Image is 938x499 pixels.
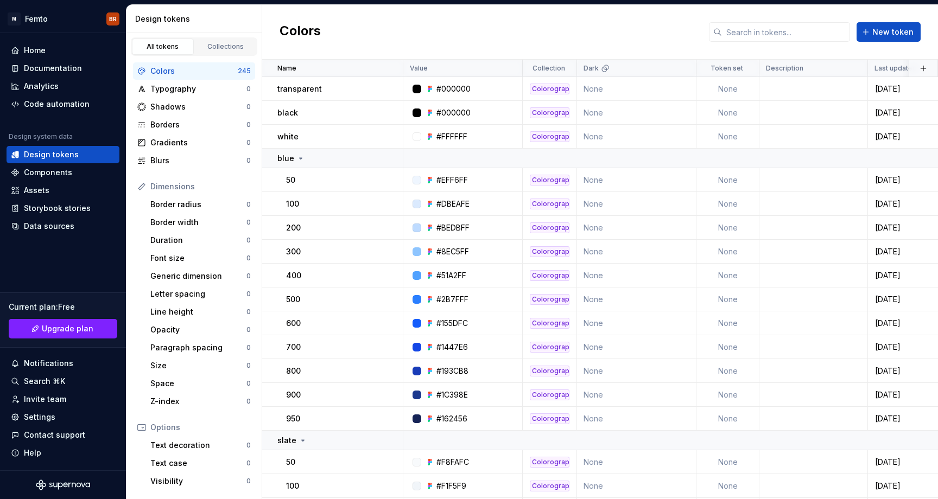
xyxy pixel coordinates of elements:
div: Colorography [530,457,569,468]
a: Upgrade plan [9,319,117,338]
div: Collections [199,42,253,51]
td: None [577,474,696,498]
div: Code automation [24,99,90,110]
div: Gradients [150,137,246,148]
div: 0 [246,120,251,129]
div: Paragraph spacing [150,342,246,353]
div: Notifications [24,358,73,369]
div: Analytics [24,81,59,92]
a: Analytics [7,78,119,95]
td: None [696,311,759,335]
div: Z-index [150,396,246,407]
div: Current plan : Free [9,302,117,312]
a: Text case0 [146,455,255,472]
p: 100 [286,481,299,491]
a: Components [7,164,119,181]
span: Upgrade plan [42,323,93,334]
div: 0 [246,85,251,93]
a: Font size0 [146,250,255,267]
div: Visibility [150,476,246,487]
div: 0 [246,459,251,468]
td: None [696,335,759,359]
a: Code automation [7,95,119,113]
div: All tokens [136,42,190,51]
td: None [696,359,759,383]
td: None [696,264,759,287]
div: Colorography [530,318,569,329]
a: Data sources [7,217,119,235]
a: Paragraph spacing0 [146,339,255,356]
td: None [577,287,696,311]
span: New token [872,27,914,37]
div: #155DFC [436,318,468,329]
a: Blurs0 [133,152,255,169]
div: #F8FAFC [436,457,469,468]
div: Colorography [530,131,569,142]
div: Text decoration [150,440,246,451]
div: 0 [246,308,251,316]
div: Blurs [150,155,246,166]
p: Collection [533,64,565,73]
p: 950 [286,413,300,424]
div: Documentation [24,63,82,74]
div: Colorography [530,342,569,353]
div: #51A2FF [436,270,466,281]
div: 0 [246,290,251,298]
td: None [577,216,696,240]
p: Token set [711,64,743,73]
a: Duration0 [146,232,255,249]
p: black [277,107,298,118]
div: 0 [246,218,251,227]
div: Contact support [24,430,85,440]
td: None [696,287,759,311]
div: Colorography [530,199,569,209]
a: Gradients0 [133,134,255,151]
div: Font size [150,253,246,264]
div: Help [24,447,41,458]
div: Design tokens [135,14,257,24]
p: white [277,131,299,142]
div: 0 [246,343,251,352]
td: None [577,264,696,287]
div: Duration [150,235,246,246]
p: 300 [286,246,301,257]
div: Colorography [530,294,569,305]
a: Design tokens [7,146,119,163]
p: 600 [286,318,301,329]
div: 0 [246,272,251,280]
div: Search ⌘K [24,376,65,387]
div: Space [150,378,246,389]
a: Storybook stories [7,200,119,217]
a: Colors245 [133,62,255,80]
div: Colorography [530,107,569,118]
div: 0 [246,379,251,388]
div: #DBEAFE [436,199,470,209]
td: None [696,407,759,431]
a: Assets [7,182,119,199]
td: None [696,101,759,125]
div: 0 [246,236,251,245]
p: 50 [286,457,295,468]
td: None [696,216,759,240]
td: None [696,450,759,474]
div: Invite team [24,394,66,405]
div: Dimensions [150,181,251,192]
p: 400 [286,270,301,281]
p: blue [277,153,294,164]
div: #000000 [436,107,471,118]
div: Storybook stories [24,203,91,214]
div: BR [109,15,117,23]
div: Size [150,360,246,371]
td: None [577,450,696,474]
td: None [696,168,759,192]
a: Space0 [146,375,255,392]
div: Components [24,167,72,178]
td: None [577,77,696,101]
a: Home [7,42,119,59]
div: #162456 [436,413,467,424]
div: Typography [150,84,246,94]
div: Line height [150,306,246,317]
p: 200 [286,222,301,233]
div: Colorography [530,389,569,400]
td: None [577,192,696,216]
